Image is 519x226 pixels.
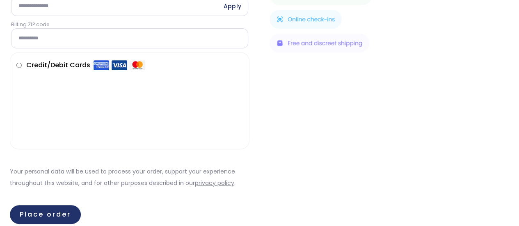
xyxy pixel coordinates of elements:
[10,166,249,189] p: Your personal data will be used to process your order, support your experience throughout this we...
[15,70,241,132] iframe: Secure payment input frame
[224,2,241,10] a: Apply
[112,60,127,71] img: Visa
[11,21,248,28] label: Billing ZIP code
[195,179,234,187] a: privacy policy
[26,59,145,72] label: Credit/Debit Cards
[270,10,342,29] img: Online check-ins
[270,34,369,53] img: Free and discreet shipping
[10,205,81,224] button: Place order
[94,60,109,71] img: Amex
[130,60,145,71] img: Mastercard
